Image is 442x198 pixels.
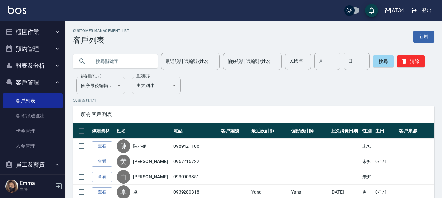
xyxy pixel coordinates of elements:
[361,169,374,185] td: 未知
[374,154,397,169] td: 0/1/1
[81,74,101,79] label: 顧客排序方式
[172,154,219,169] td: 0967216722
[3,93,63,108] a: 客戶列表
[20,187,53,192] p: 主管
[92,172,112,182] a: 查看
[133,189,138,195] a: 卓
[219,123,250,139] th: 客戶編號
[172,169,219,185] td: 0930003851
[361,139,374,154] td: 未知
[3,40,63,57] button: 預約管理
[8,6,26,14] img: Logo
[397,55,425,67] button: 清除
[392,7,404,15] div: AT34
[92,157,112,167] a: 查看
[91,53,153,70] input: 搜尋關鍵字
[5,180,18,193] img: Person
[117,170,130,184] div: 白
[397,123,434,139] th: 客戶來源
[73,98,434,103] p: 50 筆資料, 1 / 1
[250,123,289,139] th: 最近設計師
[172,139,219,154] td: 0989421106
[3,57,63,74] button: 報表及分析
[73,29,129,33] h2: Customer Management List
[374,123,397,139] th: 生日
[133,174,168,180] a: [PERSON_NAME]
[3,124,63,139] a: 卡券管理
[136,74,150,79] label: 呈現順序
[409,5,434,17] button: 登出
[329,123,361,139] th: 上次消費日期
[133,143,147,149] a: 陳小姐
[76,77,125,94] div: 依序最後編輯時間
[133,158,168,165] a: [PERSON_NAME]
[365,4,378,17] button: save
[381,4,406,17] button: AT34
[90,123,115,139] th: 詳細資料
[413,31,434,43] a: 新增
[373,55,394,67] button: 搜尋
[3,108,63,123] a: 客資篩選匯出
[92,141,112,151] a: 查看
[172,123,219,139] th: 電話
[361,123,374,139] th: 性別
[289,123,329,139] th: 偏好設計師
[117,139,130,153] div: 陳
[20,180,53,187] h5: Emma
[3,74,63,91] button: 客戶管理
[132,77,181,94] div: 由大到小
[81,111,426,118] span: 所有客戶列表
[92,187,112,197] a: 查看
[73,36,129,45] h3: 客戶列表
[3,139,63,154] a: 入金管理
[3,23,63,40] button: 櫃檯作業
[115,123,172,139] th: 姓名
[3,156,63,173] button: 員工及薪資
[117,155,130,168] div: 黃
[361,154,374,169] td: 未知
